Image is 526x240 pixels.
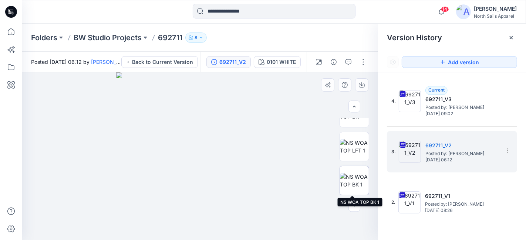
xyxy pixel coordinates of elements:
[185,32,207,43] button: 8
[31,58,121,66] span: Posted [DATE] 06:12 by
[391,199,395,206] span: 2.
[456,4,471,19] img: avatar
[425,150,499,157] span: Posted by: Kapila Kothalawala
[425,200,499,208] span: Posted by: Kapila Kothalawala
[116,72,284,240] img: eyJhbGciOiJIUzI1NiIsImtpZCI6IjAiLCJzbHQiOiJzZXMiLCJ0eXAiOiJKV1QifQ.eyJkYXRhIjp7InR5cGUiOiJzdG9yYW...
[387,56,399,68] button: Show Hidden Versions
[425,95,499,104] h5: 692711_V3
[340,173,369,188] img: NS WOA TOP BK 1
[91,59,134,65] a: [PERSON_NAME]
[425,141,499,150] h5: 692711_V2
[399,90,421,112] img: 692711_V3
[195,34,198,42] p: 8
[206,56,251,68] button: 692711_V2
[425,104,499,111] span: Posted by: Kapila Kothalawala
[425,192,499,200] h5: 692711_V1
[74,32,142,43] a: BW Studio Projects
[328,56,340,68] button: Details
[391,98,396,104] span: 4.
[219,58,246,66] div: 692711_V2
[425,208,499,213] span: [DATE] 08:26
[441,6,449,12] span: 14
[399,141,421,163] img: 692711_V2
[391,148,396,155] span: 3.
[31,32,57,43] a: Folders
[402,56,517,68] button: Add version
[508,35,514,41] button: Close
[387,33,442,42] span: Version History
[121,56,198,68] button: Back to Current Version
[254,56,301,68] button: 0101 WHITE
[425,111,499,116] span: [DATE] 09:02
[398,191,421,213] img: 692711_V1
[267,58,296,66] div: 0101 WHITE
[425,157,499,162] span: [DATE] 06:12
[158,32,182,43] p: 692711
[340,139,369,154] img: NS WOA TOP LFT 1
[474,4,517,13] div: [PERSON_NAME]
[428,87,445,93] span: Current
[474,13,517,19] div: North Sails Apparel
